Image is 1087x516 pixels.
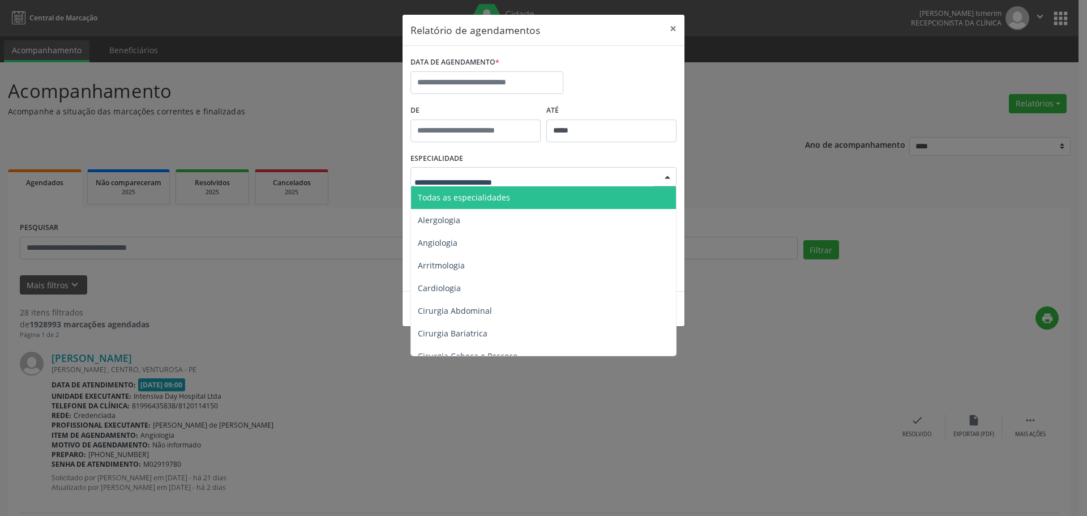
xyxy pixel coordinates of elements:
span: Cirurgia Bariatrica [418,328,487,339]
label: DATA DE AGENDAMENTO [410,54,499,71]
label: ESPECIALIDADE [410,150,463,168]
span: Cirurgia Abdominal [418,305,492,316]
label: ATÉ [546,102,677,120]
span: Alergologia [418,215,460,225]
label: De [410,102,541,120]
span: Angiologia [418,237,457,248]
span: Cardiologia [418,283,461,293]
span: Arritmologia [418,260,465,271]
span: Cirurgia Cabeça e Pescoço [418,351,517,361]
span: Todas as especialidades [418,192,510,203]
button: Close [662,15,684,42]
h5: Relatório de agendamentos [410,23,540,37]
